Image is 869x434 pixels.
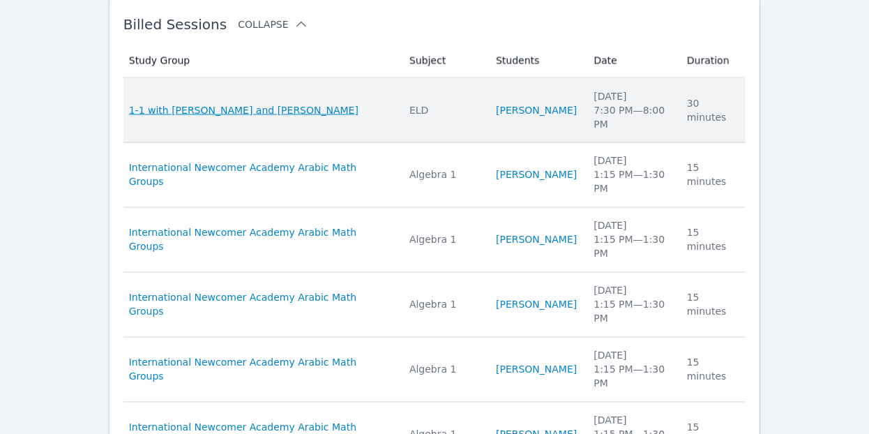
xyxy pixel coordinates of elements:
tr: International Newcomer Academy Arabic Math GroupsAlgebra 1[PERSON_NAME][DATE]1:15 PM—1:30 PM15 mi... [123,143,746,208]
div: [DATE] 1:15 PM — 1:30 PM [594,284,670,326]
div: ELD [409,103,479,117]
div: [DATE] 7:30 PM — 8:00 PM [594,89,670,131]
button: Collapse [238,17,308,31]
div: 15 minutes [687,161,737,189]
a: International Newcomer Academy Arabic Math Groups [129,291,393,319]
div: [DATE] 1:15 PM — 1:30 PM [594,219,670,261]
tr: International Newcomer Academy Arabic Math GroupsAlgebra 1[PERSON_NAME][DATE]1:15 PM—1:30 PM15 mi... [123,273,746,338]
div: Algebra 1 [409,233,479,247]
a: [PERSON_NAME] [496,168,577,182]
div: Algebra 1 [409,298,479,312]
th: Study Group [123,44,401,78]
div: 15 minutes [687,226,737,254]
div: 15 minutes [687,356,737,384]
th: Date [585,44,679,78]
a: International Newcomer Academy Arabic Math Groups [129,356,393,384]
th: Subject [401,44,488,78]
div: Algebra 1 [409,363,479,377]
span: Billed Sessions [123,16,227,33]
tr: International Newcomer Academy Arabic Math GroupsAlgebra 1[PERSON_NAME][DATE]1:15 PM—1:30 PM15 mi... [123,338,746,403]
th: Students [488,44,585,78]
a: [PERSON_NAME] [496,298,577,312]
a: International Newcomer Academy Arabic Math Groups [129,226,393,254]
div: 15 minutes [687,291,737,319]
div: 30 minutes [687,96,737,124]
tr: International Newcomer Academy Arabic Math GroupsAlgebra 1[PERSON_NAME][DATE]1:15 PM—1:30 PM15 mi... [123,208,746,273]
tr: 1-1 with [PERSON_NAME] and [PERSON_NAME]ELD[PERSON_NAME][DATE]7:30 PM—8:00 PM30 minutes [123,78,746,143]
a: [PERSON_NAME] [496,363,577,377]
a: [PERSON_NAME] [496,103,577,117]
div: Algebra 1 [409,168,479,182]
a: International Newcomer Academy Arabic Math Groups [129,161,393,189]
div: [DATE] 1:15 PM — 1:30 PM [594,349,670,391]
a: [PERSON_NAME] [496,233,577,247]
div: [DATE] 1:15 PM — 1:30 PM [594,154,670,196]
a: 1-1 with [PERSON_NAME] and [PERSON_NAME] [129,103,358,117]
th: Duration [679,44,746,78]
